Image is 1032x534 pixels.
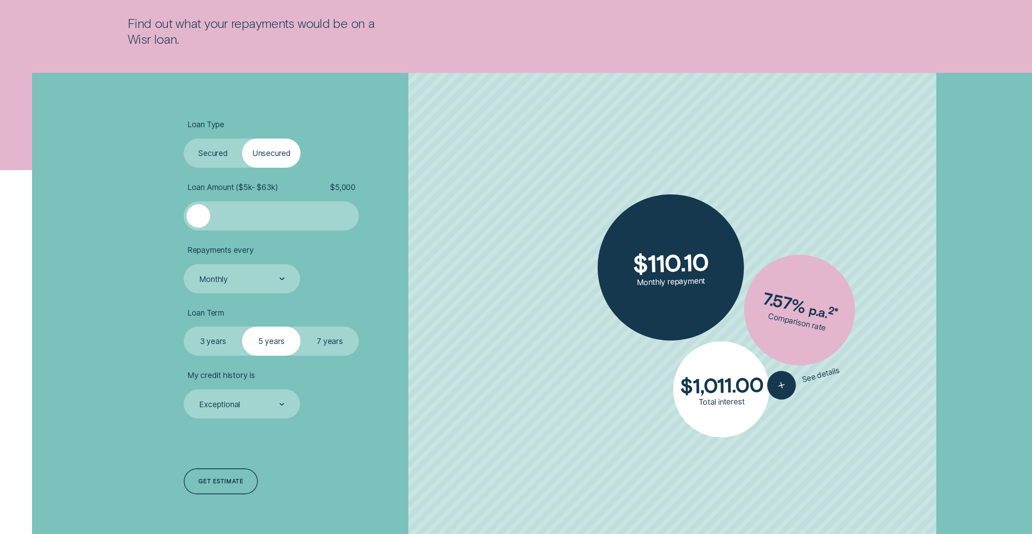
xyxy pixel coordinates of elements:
div: Monthly [199,274,228,284]
span: My credit history is [187,370,255,380]
div: Exceptional [199,399,240,409]
span: Repayments every [187,245,254,255]
label: 5 years [242,327,300,356]
span: Loan Amount ( $5k - $63k ) [187,182,278,192]
p: Find out what your repayments would be on a Wisr loan. [128,15,381,47]
span: $ 5,000 [330,182,356,192]
span: Loan Type [187,120,224,129]
label: 3 years [184,327,242,356]
a: Get estimate [184,468,258,495]
label: Unsecured [242,139,300,168]
label: Secured [184,139,242,168]
button: See details [764,356,843,403]
span: Loan Term [187,308,224,318]
label: 7 years [300,327,359,356]
span: See details [801,365,841,384]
